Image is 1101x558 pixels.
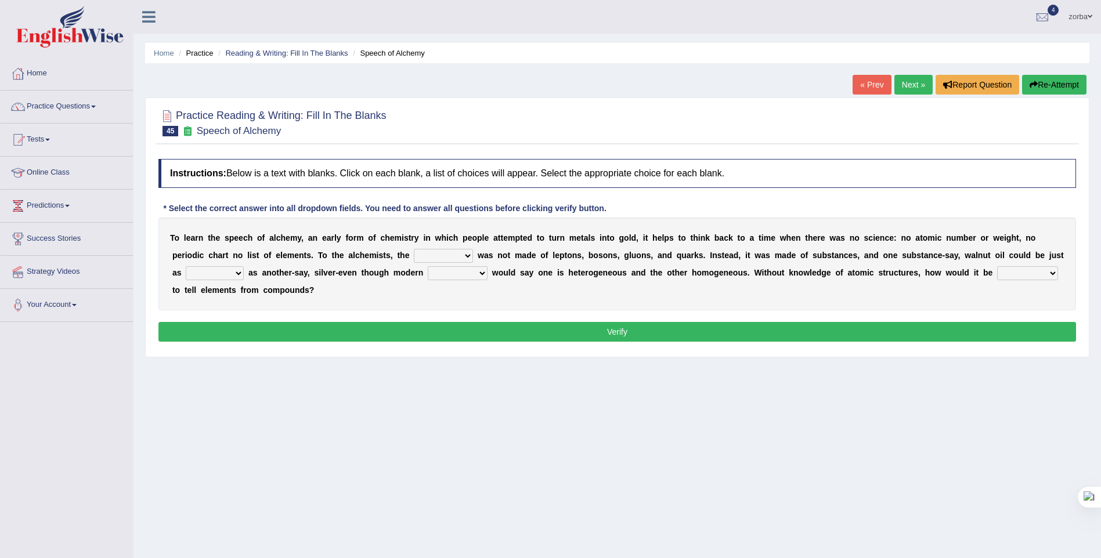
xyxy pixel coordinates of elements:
[402,233,404,242] b: i
[854,233,860,242] b: o
[337,233,341,242] b: y
[817,233,820,242] b: r
[195,233,198,242] b: r
[755,251,761,260] b: w
[935,233,937,242] b: i
[658,251,662,260] b: a
[356,233,363,242] b: m
[493,233,498,242] b: a
[301,233,304,242] b: ,
[875,233,880,242] b: e
[678,233,681,242] b: t
[1,124,133,153] a: Tests
[590,233,595,242] b: s
[643,233,645,242] b: i
[386,251,391,260] b: s
[920,233,923,242] b: t
[247,251,250,260] b: l
[703,251,706,260] b: .
[1,289,133,318] a: Your Account
[613,251,618,260] b: s
[233,251,238,260] b: n
[234,233,239,242] b: e
[581,233,584,242] b: t
[786,233,792,242] b: h
[740,233,745,242] b: o
[442,233,447,242] b: h
[449,233,453,242] b: c
[607,233,610,242] b: t
[482,233,485,242] b: l
[364,251,369,260] b: e
[1016,233,1019,242] b: t
[560,233,565,242] b: n
[813,233,818,242] b: e
[559,251,565,260] b: p
[652,233,658,242] b: h
[478,251,484,260] b: w
[208,233,211,242] b: t
[694,251,699,260] b: k
[252,251,257,260] b: s
[999,233,1004,242] b: e
[800,251,806,260] b: o
[729,251,734,260] b: a
[840,233,845,242] b: s
[286,233,290,242] b: e
[175,233,180,242] b: o
[724,233,728,242] b: c
[239,233,243,242] b: e
[631,233,637,242] b: d
[894,75,933,95] a: Next »
[257,233,262,242] b: o
[526,251,532,260] b: d
[937,233,942,242] b: c
[1004,233,1006,242] b: i
[557,233,559,242] b: r
[484,251,489,260] b: a
[222,251,225,260] b: r
[565,251,568,260] b: t
[158,322,1076,342] button: Verify
[923,233,928,242] b: o
[880,233,885,242] b: n
[181,126,193,137] small: Exam occurring question
[250,251,252,260] b: i
[717,251,722,260] b: s
[576,233,581,242] b: e
[973,233,976,242] b: r
[782,251,786,260] b: a
[334,251,340,260] b: h
[225,49,348,57] a: Reading & Writing: Fill In The Blanks
[738,251,741,260] b: ,
[662,233,664,242] b: l
[681,251,687,260] b: u
[651,251,653,260] b: ,
[618,251,620,260] b: ,
[257,251,259,260] b: t
[806,251,808,260] b: f
[608,251,613,260] b: n
[582,251,584,260] b: ,
[771,233,775,242] b: e
[229,233,234,242] b: p
[693,233,698,242] b: h
[409,233,411,242] b: t
[350,48,425,59] li: Speech of Alchemy
[463,233,468,242] b: p
[1,190,133,219] a: Predictions
[197,125,281,136] small: Speech of Alchemy
[158,107,387,136] h2: Practice Reading & Writing: Fill In The Blanks
[380,233,385,242] b: c
[163,126,178,136] span: 45
[724,251,729,260] b: e
[796,233,801,242] b: n
[946,233,951,242] b: n
[555,251,559,260] b: e
[901,233,906,242] b: n
[515,233,520,242] b: p
[748,251,750,260] b: t
[304,251,307,260] b: t
[539,233,544,242] b: o
[327,233,331,242] b: a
